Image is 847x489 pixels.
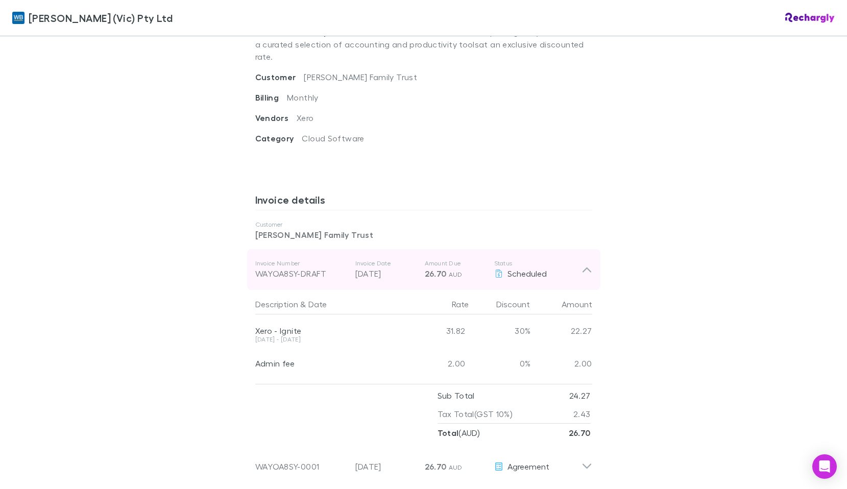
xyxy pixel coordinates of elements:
[255,294,404,314] div: &
[255,72,304,82] span: Customer
[255,460,347,473] div: WAYOA8SY-0001
[355,460,417,473] p: [DATE]
[438,428,459,438] strong: Total
[569,428,591,438] strong: 26.70
[425,259,486,267] p: Amount Due
[470,314,531,347] div: 30%
[507,268,547,278] span: Scheduled
[302,133,364,143] span: Cloud Software
[255,221,592,229] p: Customer
[287,92,319,102] span: Monthly
[247,249,600,290] div: Invoice NumberWAYOA8SY-DRAFTInvoice Date[DATE]Amount Due26.70 AUDStatusScheduled
[255,18,592,71] p: . The software suite subscription gives you access to a curated selection of accounting and produ...
[255,92,287,103] span: Billing
[355,259,417,267] p: Invoice Date
[531,314,592,347] div: 22.27
[438,405,513,423] p: Tax Total (GST 10%)
[425,268,447,279] span: 26.70
[507,461,549,471] span: Agreement
[449,463,463,471] span: AUD
[408,347,470,380] div: 2.00
[785,13,835,23] img: Rechargly Logo
[438,424,480,442] p: ( AUD )
[255,336,404,343] div: [DATE] - [DATE]
[408,314,470,347] div: 31.82
[438,386,475,405] p: Sub Total
[297,113,313,123] span: Xero
[308,294,327,314] button: Date
[569,386,591,405] p: 24.27
[573,405,590,423] p: 2.43
[255,326,404,336] div: Xero - Ignite
[355,267,417,280] p: [DATE]
[29,10,173,26] span: [PERSON_NAME] (Vic) Pty Ltd
[425,461,447,472] span: 26.70
[449,271,463,278] span: AUD
[255,294,298,314] button: Description
[255,358,404,369] div: Admin fee
[494,259,582,267] p: Status
[255,113,297,123] span: Vendors
[255,267,347,280] div: WAYOA8SY-DRAFT
[12,12,25,24] img: William Buck (Vic) Pty Ltd's Logo
[531,347,592,380] div: 2.00
[255,193,592,210] h3: Invoice details
[255,133,302,143] span: Category
[304,72,417,82] span: [PERSON_NAME] Family Trust
[255,229,592,241] p: [PERSON_NAME] Family Trust
[247,442,600,483] div: WAYOA8SY-0001[DATE]26.70 AUDAgreement
[470,347,531,380] div: 0%
[255,259,347,267] p: Invoice Number
[812,454,837,479] div: Open Intercom Messenger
